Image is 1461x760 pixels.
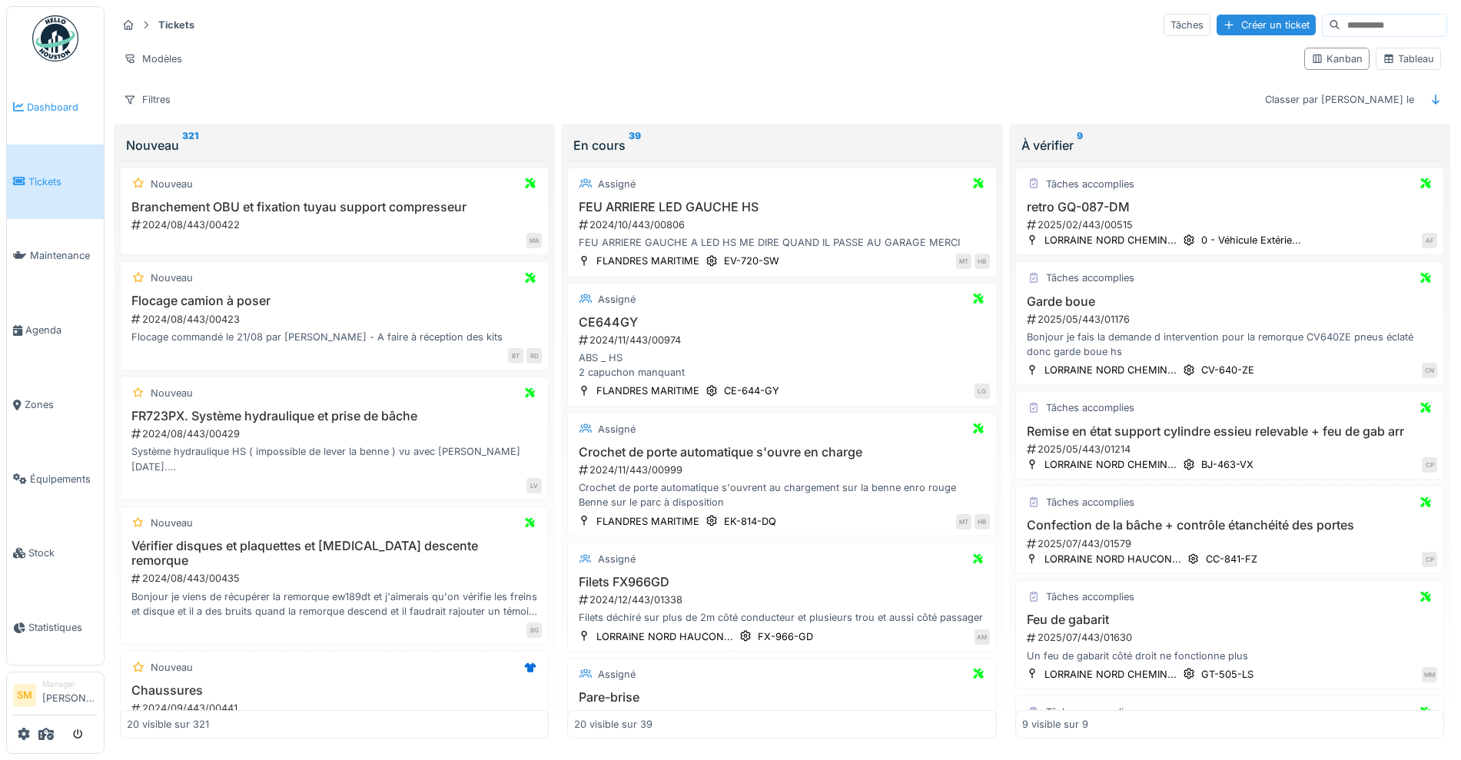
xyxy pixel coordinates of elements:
[13,679,98,715] a: SM Manager[PERSON_NAME]
[526,622,542,638] div: BG
[1044,363,1177,377] div: LORRAINE NORD CHEMIN...
[526,348,542,363] div: RD
[1022,518,1437,533] h3: Confection de la bâche + contrôle étanchéité des portes
[574,315,989,330] h3: CE644GY
[574,717,652,732] div: 20 visible sur 39
[127,589,542,619] div: Bonjour je viens de récupérer la remorque ew189dt et j'aimerais qu'on vérifie les freins et disqu...
[27,100,98,114] span: Dashboard
[127,539,542,568] h3: Vérifier disques et plaquettes et [MEDICAL_DATA] descente remorque
[1046,177,1134,191] div: Tâches accomplies
[526,478,542,493] div: LV
[25,323,98,337] span: Agenda
[7,219,104,294] a: Maintenance
[127,200,542,214] h3: Branchement OBU et fixation tuyau support compresseur
[574,235,989,250] div: FEU ARRIERE GAUCHE A LED HS ME DIRE QUAND IL PASSE AU GARAGE MERCI
[574,445,989,460] h3: Crochet de porte automatique s'ouvre en charge
[1164,14,1210,36] div: Tâches
[42,679,98,690] div: Manager
[1046,400,1134,415] div: Tâches accomplies
[1046,705,1134,719] div: Tâches accomplies
[956,254,971,269] div: MT
[577,217,989,232] div: 2024/10/443/00806
[1258,88,1421,111] div: Classer par [PERSON_NAME] le
[573,136,990,154] div: En cours
[1422,457,1437,473] div: CP
[574,610,989,625] div: Filets déchiré sur plus de 2m côté conducteur et plusieurs trou et aussi côté passager
[598,292,636,307] div: Assigné
[1217,15,1316,35] div: Créer un ticket
[1201,667,1253,682] div: GT-505-LS
[151,516,193,530] div: Nouveau
[758,629,813,644] div: FX-966-GD
[1022,649,1437,663] div: Un feu de gabarit côté droit ne fonctionne plus
[598,422,636,436] div: Assigné
[1044,667,1177,682] div: LORRAINE NORD CHEMIN...
[975,514,990,529] div: HB
[130,571,542,586] div: 2024/08/443/00435
[724,514,776,529] div: EK-814-DQ
[28,174,98,189] span: Tickets
[596,629,733,644] div: LORRAINE NORD HAUCON...
[1046,495,1134,509] div: Tâches accomplies
[127,683,542,698] h3: Chaussures
[25,397,98,412] span: Zones
[1206,552,1257,566] div: CC-841-FZ
[1422,233,1437,248] div: AF
[1025,630,1437,645] div: 2025/07/443/01630
[1201,363,1254,377] div: CV-640-ZE
[975,629,990,645] div: AM
[127,294,542,308] h3: Flocage camion à poser
[1022,294,1437,309] h3: Garde boue
[975,254,990,269] div: HB
[574,350,989,380] div: ABS _ HS 2 capuchon manquant
[574,200,989,214] h3: FEU ARRIERE LED GAUCHE HS
[1422,363,1437,378] div: CN
[1044,233,1177,247] div: LORRAINE NORD CHEMIN...
[1201,233,1301,247] div: 0 - Véhicule Extérie...
[151,177,193,191] div: Nouveau
[577,463,989,477] div: 2024/11/443/00999
[130,426,542,441] div: 2024/08/443/00429
[117,48,189,70] div: Modèles
[1025,312,1437,327] div: 2025/05/443/01176
[574,480,989,509] div: Crochet de porte automatique s'ouvrent au chargement sur la benne enro rouge Benne sur le parc à ...
[127,717,209,732] div: 20 visible sur 321
[574,575,989,589] h3: Filets FX966GD
[1422,667,1437,682] div: MM
[7,293,104,367] a: Agenda
[1022,612,1437,627] h3: Feu de gabarit
[598,667,636,682] div: Assigné
[130,312,542,327] div: 2024/08/443/00423
[130,701,542,715] div: 2024/09/443/00441
[1077,136,1083,154] sup: 9
[151,270,193,285] div: Nouveau
[42,679,98,712] li: [PERSON_NAME]
[526,233,542,248] div: MA
[975,383,990,399] div: LG
[598,552,636,566] div: Assigné
[724,254,779,268] div: EV-720-SW
[508,348,523,363] div: BT
[1044,552,1181,566] div: LORRAINE NORD HAUCON...
[956,514,971,529] div: MT
[182,136,198,154] sup: 321
[130,217,542,232] div: 2024/08/443/00422
[577,592,989,607] div: 2024/12/443/01338
[724,383,779,398] div: CE-644-GY
[1022,200,1437,214] h3: retro GQ-087-DM
[1025,536,1437,551] div: 2025/07/443/01579
[1022,424,1437,439] h3: Remise en état support cylindre essieu relevable + feu de gab arr
[151,386,193,400] div: Nouveau
[1311,51,1363,66] div: Kanban
[28,620,98,635] span: Statistiques
[7,144,104,219] a: Tickets
[1046,589,1134,604] div: Tâches accomplies
[7,70,104,144] a: Dashboard
[127,330,542,344] div: Flocage commandé le 21/08 par [PERSON_NAME] - A faire à réception des kits
[1025,217,1437,232] div: 2025/02/443/00515
[1022,330,1437,359] div: Bonjour je fais la demande d intervention pour la remorque CV640ZE pneus éclaté donc garde boue hs
[629,136,641,154] sup: 39
[7,590,104,665] a: Statistiques
[7,516,104,591] a: Stock
[1025,442,1437,456] div: 2025/05/443/01214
